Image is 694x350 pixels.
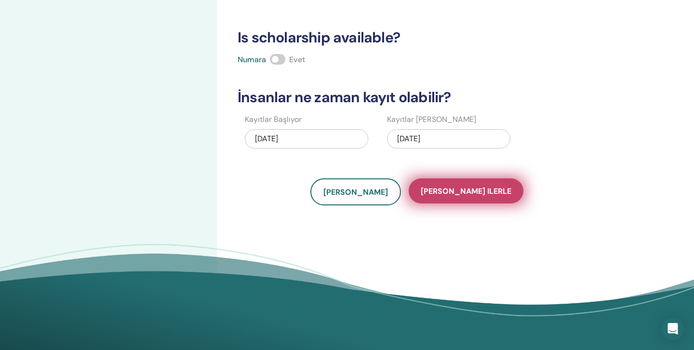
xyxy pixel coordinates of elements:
[387,114,476,125] label: Kayıtlar [PERSON_NAME]
[421,186,511,196] span: [PERSON_NAME] ilerle
[238,54,266,65] span: Numara
[323,187,388,197] span: [PERSON_NAME]
[232,89,602,106] h3: İnsanlar ne zaman kayıt olabilir?
[232,29,602,46] h3: Is scholarship available?
[310,178,401,205] button: [PERSON_NAME]
[289,54,305,65] span: Evet
[661,317,684,340] div: Open Intercom Messenger
[245,129,368,148] div: [DATE]
[387,129,510,148] div: [DATE]
[245,114,302,125] label: Kayıtlar Başlıyor
[409,178,523,203] button: [PERSON_NAME] ilerle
